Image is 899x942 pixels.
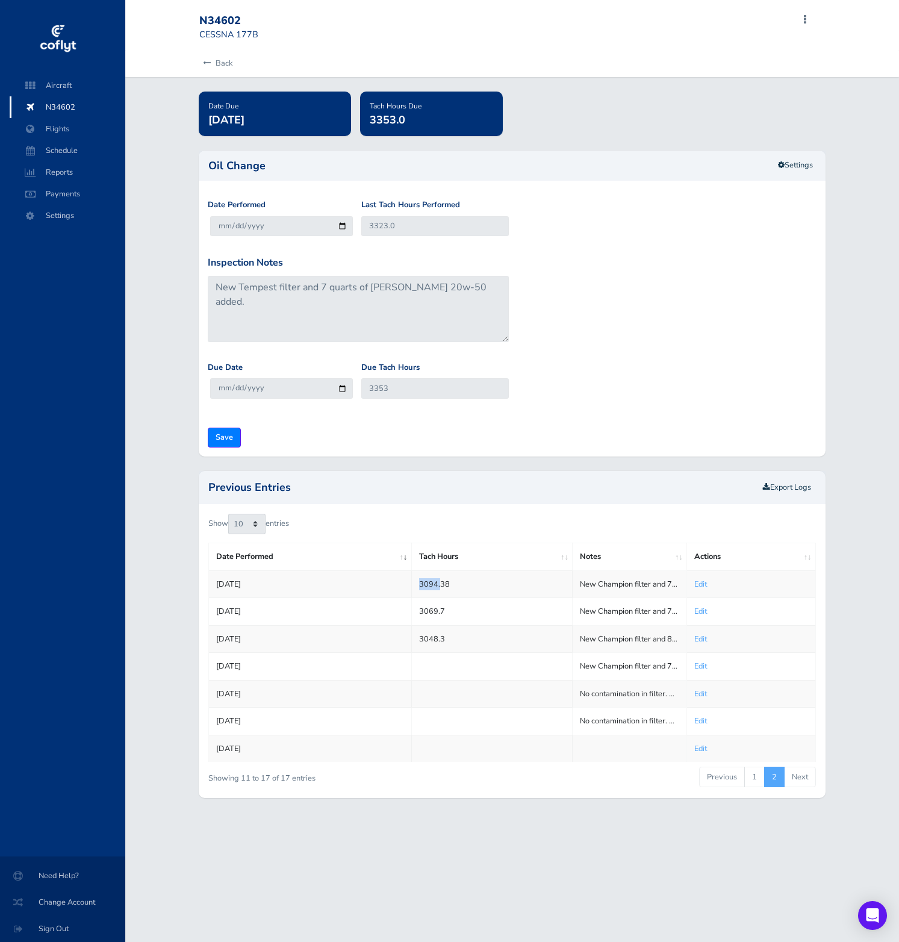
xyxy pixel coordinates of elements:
[22,118,113,140] span: Flights
[208,514,289,534] label: Show entries
[361,199,460,211] label: Last Tach Hours Performed
[209,680,412,707] td: [DATE]
[208,113,244,127] span: [DATE]
[763,482,811,493] a: Export Logs
[22,75,113,96] span: Aircraft
[199,28,258,40] small: CESSNA 177B
[411,598,573,625] td: 3069.7
[209,708,412,735] td: [DATE]
[573,543,687,570] th: Notes: activate to sort column ascending
[694,661,707,672] a: Edit
[694,606,707,617] a: Edit
[22,96,113,118] span: N34602
[209,735,412,762] td: [DATE]
[573,653,687,680] td: New Champion filter and 7 quarts of [PERSON_NAME] 20w-50 added. Sent sample to [GEOGRAPHIC_DATA].
[361,361,420,374] label: Due Tach Hours
[411,625,573,652] td: 3048.3
[209,598,412,625] td: [DATE]
[687,543,816,570] th: Actions: activate to sort column ascending
[770,155,821,175] a: Settings
[209,570,412,597] td: [DATE]
[694,716,707,726] a: Edit
[744,767,765,787] a: 1
[14,865,111,887] span: Need Help?
[38,21,78,57] img: coflyt logo
[694,634,707,644] a: Edit
[209,653,412,680] td: [DATE]
[22,205,113,226] span: Settings
[208,361,243,374] label: Due Date
[208,482,758,493] h2: Previous Entries
[411,570,573,597] td: 3094.38
[199,14,286,28] div: N34602
[199,50,232,76] a: Back
[573,708,687,735] td: No contamination in filter. New extended filter added. Tach time 4142.3
[22,161,113,183] span: Reports
[694,579,707,590] a: Edit
[370,113,405,127] span: 3353.0
[694,688,707,699] a: Edit
[228,514,266,534] select: Showentries
[208,766,452,784] div: Showing 11 to 17 of 17 entries
[209,625,412,652] td: [DATE]
[22,183,113,205] span: Payments
[208,101,238,111] span: Date Due
[573,680,687,707] td: No contamination in filter. New extended filter added. Tach time 4142.3
[208,428,241,448] input: Save
[208,160,816,171] h2: Oil Change
[14,891,111,913] span: Change Account
[370,101,422,111] span: Tach Hours Due
[208,255,283,271] label: Inspection Notes
[208,276,509,342] textarea: New Tempest filter and 7 quarts of [PERSON_NAME] 20w-50 added.
[14,918,111,940] span: Sign Out
[208,199,266,211] label: Date Performed
[573,598,687,625] td: New Champion filter and 7 quarts of [PERSON_NAME] 20w-50 added. Sent sample to [GEOGRAPHIC_DATA].
[764,767,785,787] a: 2
[209,543,412,570] th: Date Performed: activate to sort column ascending
[858,901,887,930] div: Open Intercom Messenger
[573,625,687,652] td: New Champion filter and 8 quarts of [PERSON_NAME] 20w-50 added. Sent sample to [GEOGRAPHIC_DATA].
[573,570,687,597] td: New Champion filter and 7 quarts of [PERSON_NAME] 20w-50 added.
[694,743,707,754] a: Edit
[699,767,745,787] a: Previous
[411,543,573,570] th: Tach Hours: activate to sort column ascending
[22,140,113,161] span: Schedule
